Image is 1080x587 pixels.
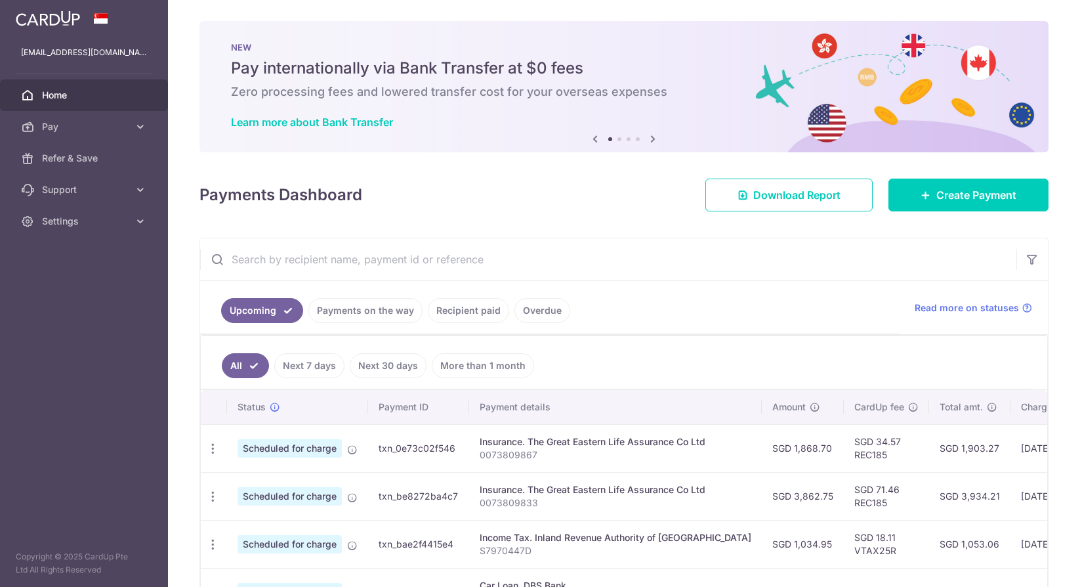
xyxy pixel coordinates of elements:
a: Upcoming [221,298,303,323]
a: Learn more about Bank Transfer [231,116,393,129]
span: Scheduled for charge [238,439,342,458]
a: Create Payment [888,179,1049,211]
td: txn_bae2f4415e4 [368,520,469,568]
a: Overdue [514,298,570,323]
td: SGD 34.57 REC185 [844,424,929,472]
td: txn_be8272ba4c7 [368,472,469,520]
div: Insurance. The Great Eastern Life Assurance Co Ltd [480,435,751,448]
span: Pay [42,120,129,133]
p: 0073809867 [480,448,751,462]
a: All [222,353,269,378]
a: Next 7 days [274,353,344,378]
p: 0073809833 [480,496,751,510]
span: Amount [772,401,806,414]
h5: Pay internationally via Bank Transfer at $0 fees [231,58,1017,79]
span: Scheduled for charge [238,487,342,506]
span: Scheduled for charge [238,535,342,554]
a: Read more on statuses [915,301,1032,315]
a: Next 30 days [350,353,426,378]
th: Payment details [469,390,762,424]
p: NEW [231,42,1017,53]
td: SGD 71.46 REC185 [844,472,929,520]
h6: Zero processing fees and lowered transfer cost for your overseas expenses [231,84,1017,100]
span: Status [238,401,266,414]
a: Download Report [705,179,873,211]
th: Payment ID [368,390,469,424]
span: CardUp fee [854,401,904,414]
iframe: Opens a widget where you can find more information [996,548,1067,580]
td: SGD 1,053.06 [929,520,1010,568]
span: Refer & Save [42,152,129,165]
span: Read more on statuses [915,301,1019,315]
a: Recipient paid [428,298,509,323]
td: SGD 18.11 VTAX25R [844,520,929,568]
td: SGD 1,868.70 [762,424,844,472]
input: Search by recipient name, payment id or reference [200,238,1016,280]
a: Payments on the way [308,298,423,323]
a: More than 1 month [432,353,534,378]
p: S7970447D [480,544,751,557]
span: Settings [42,215,129,228]
span: Download Report [753,187,841,203]
h4: Payments Dashboard [199,183,362,207]
td: SGD 1,903.27 [929,424,1010,472]
span: Home [42,89,129,102]
span: Total amt. [940,401,983,414]
span: Charge date [1021,401,1075,414]
img: CardUp [16,11,80,26]
td: SGD 1,034.95 [762,520,844,568]
img: Bank transfer banner [199,21,1049,152]
div: Income Tax. Inland Revenue Authority of [GEOGRAPHIC_DATA] [480,531,751,544]
div: Insurance. The Great Eastern Life Assurance Co Ltd [480,483,751,496]
td: txn_0e73c02f546 [368,424,469,472]
span: Create Payment [936,187,1016,203]
p: [EMAIL_ADDRESS][DOMAIN_NAME] [21,46,147,59]
td: SGD 3,862.75 [762,472,844,520]
td: SGD 3,934.21 [929,472,1010,520]
span: Support [42,183,129,196]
